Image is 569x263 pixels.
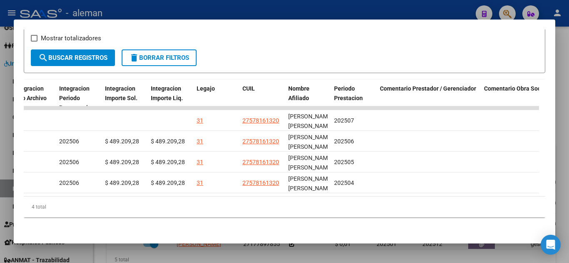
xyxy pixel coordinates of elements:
span: Mostrar totalizadores [41,33,101,43]
span: Legajo [197,85,215,92]
datatable-header-cell: Integracion Periodo Presentacion [56,80,102,116]
span: Borrar Filtros [129,54,189,61]
span: 202506 [59,159,79,165]
button: Borrar Filtros [122,49,197,66]
span: Integracion Importe Liq. [151,85,183,101]
span: Integracion Tipo Archivo [13,85,47,101]
span: 202507 [334,117,354,124]
span: Comentario Obra Social [484,85,547,92]
span: Integracion Importe Sol. [105,85,137,101]
div: 31 [197,178,203,188]
span: $ 489.209,28 [105,138,139,145]
span: 202505 [334,159,354,165]
span: 202506 [334,138,354,145]
span: Nombre Afiliado [288,85,309,101]
span: 202506 [59,179,79,186]
datatable-header-cell: Nombre Afiliado [285,80,331,116]
datatable-header-cell: Comentario Prestador / Gerenciador [377,80,481,116]
div: 31 [197,157,203,167]
span: $ 489.209,28 [151,179,185,186]
span: 202506 [59,138,79,145]
span: [PERSON_NAME] [PERSON_NAME] [288,155,333,171]
span: CUIL [242,85,255,92]
span: Periodo Prestacion [334,85,363,101]
datatable-header-cell: Legajo [193,80,239,116]
span: Comentario Prestador / Gerenciador [380,85,476,92]
datatable-header-cell: Periodo Prestacion [331,80,377,116]
mat-icon: search [38,53,48,63]
span: Integracion Periodo Presentacion [59,85,95,111]
div: 31 [197,116,203,125]
span: Buscar Registros [38,54,107,61]
button: Buscar Registros [31,49,115,66]
span: $ 489.209,28 [105,159,139,165]
span: [PERSON_NAME] [PERSON_NAME] [288,175,333,192]
div: 4 total [24,197,545,217]
span: $ 489.209,28 [151,159,185,165]
mat-icon: delete [129,53,139,63]
datatable-header-cell: Integracion Importe Liq. [147,80,193,116]
datatable-header-cell: CUIL [239,80,285,116]
span: $ 489.209,28 [151,138,185,145]
div: 31 [197,137,203,146]
span: [PERSON_NAME] [PERSON_NAME] [288,134,333,150]
span: 27578161320 [242,117,279,124]
span: 27578161320 [242,138,279,145]
datatable-header-cell: Integracion Tipo Archivo [10,80,56,116]
span: 27578161320 [242,159,279,165]
span: $ 489.209,28 [105,179,139,186]
span: 27578161320 [242,179,279,186]
div: Open Intercom Messenger [541,235,561,255]
span: [PERSON_NAME] [PERSON_NAME] [288,113,333,129]
datatable-header-cell: Integracion Importe Sol. [102,80,147,116]
span: 202504 [334,179,354,186]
